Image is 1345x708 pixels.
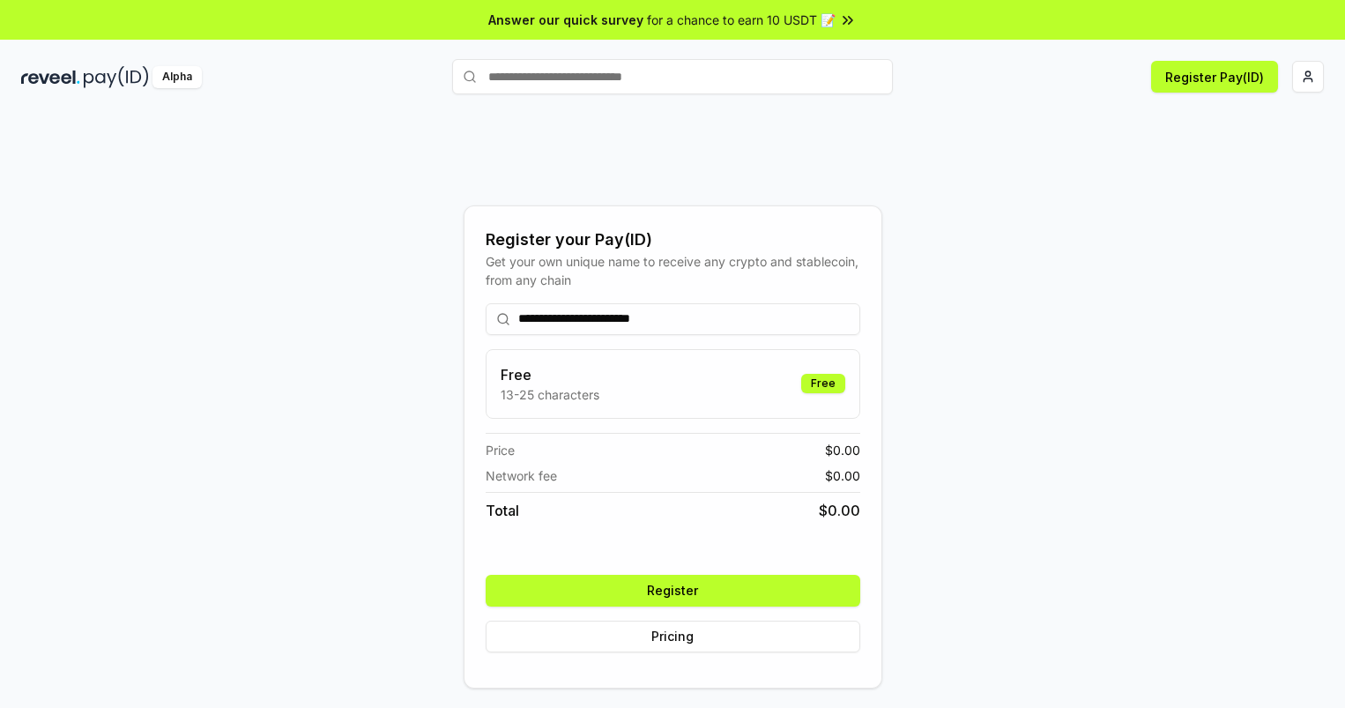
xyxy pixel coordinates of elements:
[488,11,643,29] span: Answer our quick survey
[486,500,519,521] span: Total
[84,66,149,88] img: pay_id
[501,385,599,404] p: 13-25 characters
[825,441,860,459] span: $ 0.00
[486,227,860,252] div: Register your Pay(ID)
[501,364,599,385] h3: Free
[825,466,860,485] span: $ 0.00
[486,575,860,607] button: Register
[21,66,80,88] img: reveel_dark
[486,621,860,652] button: Pricing
[486,252,860,289] div: Get your own unique name to receive any crypto and stablecoin, from any chain
[1151,61,1278,93] button: Register Pay(ID)
[152,66,202,88] div: Alpha
[486,441,515,459] span: Price
[801,374,845,393] div: Free
[486,466,557,485] span: Network fee
[647,11,836,29] span: for a chance to earn 10 USDT 📝
[819,500,860,521] span: $ 0.00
